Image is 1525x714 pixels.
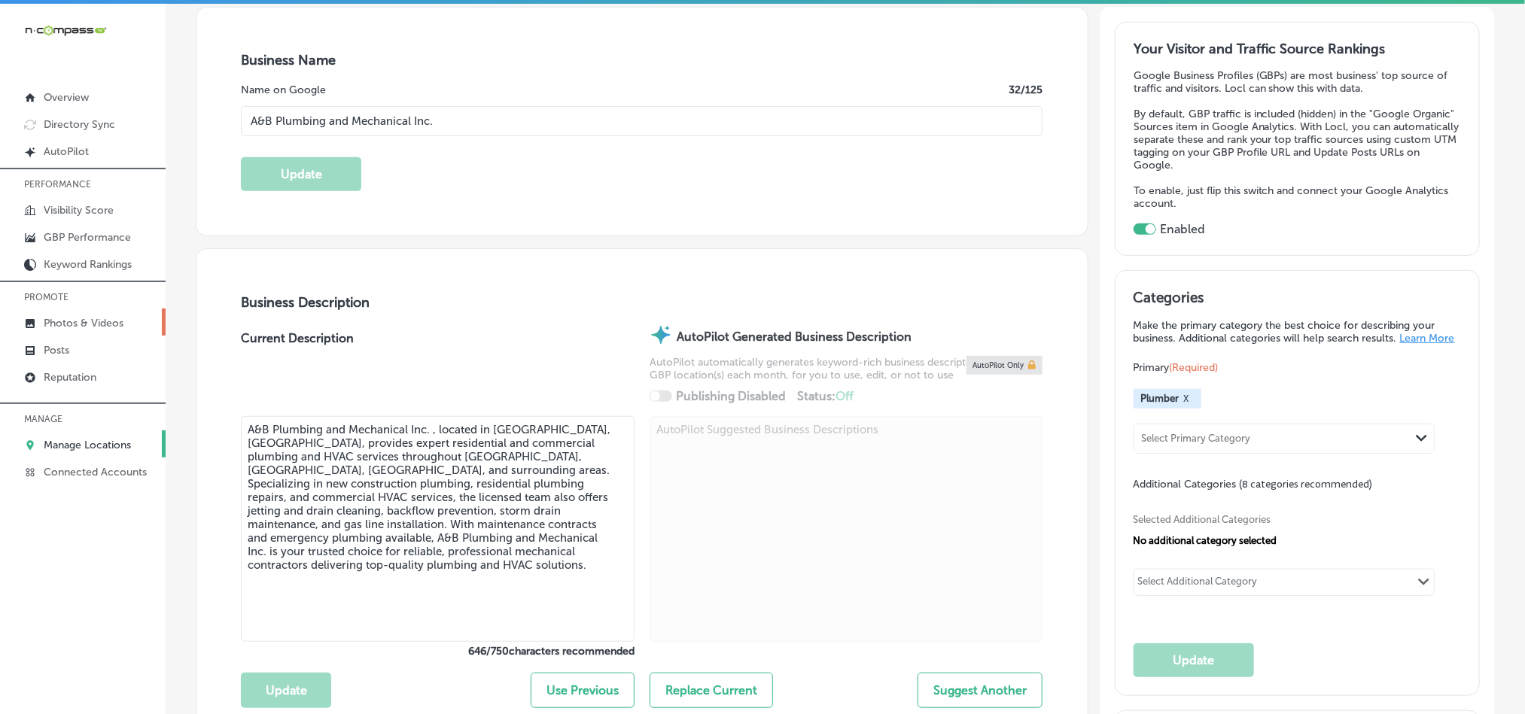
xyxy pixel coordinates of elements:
[1134,514,1450,525] span: Selected Additional Categories
[1134,643,1254,677] button: Update
[241,157,361,191] button: Update
[241,294,1043,311] h3: Business Description
[44,145,89,158] p: AutoPilot
[44,439,131,451] p: Manage Locations
[44,258,132,271] p: Keyword Rankings
[1170,361,1219,374] span: (Required)
[1134,478,1373,491] span: Additional Categories
[44,91,89,104] p: Overview
[1240,477,1373,491] span: (8 categories recommended)
[241,331,354,416] label: Current Description
[1134,108,1461,172] p: By default, GBP traffic is included (hidden) in the "Google Organic" Sources item in Google Analy...
[44,204,114,217] p: Visibility Score
[241,645,635,658] label: 646 / 750 characters recommended
[241,52,1043,68] h3: Business Name
[650,673,773,708] button: Replace Current
[531,673,635,708] button: Use Previous
[1142,433,1251,444] div: Select Primary Category
[1134,319,1461,345] p: Make the primary category the best choice for describing your business. Additional categories wil...
[1134,184,1461,210] p: To enable, just flip this switch and connect your Google Analytics account.
[241,84,326,96] label: Name on Google
[44,371,96,384] p: Reputation
[44,466,147,479] p: Connected Accounts
[24,23,107,38] img: 660ab0bf-5cc7-4cb8-ba1c-48b5ae0f18e60NCTV_CLogo_TV_Black_-500x88.png
[44,118,115,131] p: Directory Sync
[1134,289,1461,311] h3: Categories
[650,324,672,346] img: autopilot-icon
[241,673,331,708] button: Update
[1134,361,1219,374] span: Primary
[44,231,131,244] p: GBP Performance
[1134,69,1461,95] p: Google Business Profiles (GBPs) are most business' top source of traffic and visitors. Locl can s...
[1160,222,1205,236] label: Enabled
[677,330,912,344] strong: AutoPilot Generated Business Description
[44,317,123,330] p: Photos & Videos
[44,344,69,357] p: Posts
[1138,576,1258,593] div: Select Additional Category
[1400,332,1455,345] a: Learn More
[241,416,635,642] textarea: A&B Plumbing and Mechanical Inc. , located in [GEOGRAPHIC_DATA], [GEOGRAPHIC_DATA], provides expe...
[241,106,1043,136] input: Enter Location Name
[1134,535,1277,546] span: No additional category selected
[1134,41,1461,57] h3: Your Visitor and Traffic Source Rankings
[1141,393,1180,404] span: Plumber
[1180,393,1194,405] button: X
[918,673,1043,708] button: Suggest Another
[1009,84,1043,96] label: 32 /125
